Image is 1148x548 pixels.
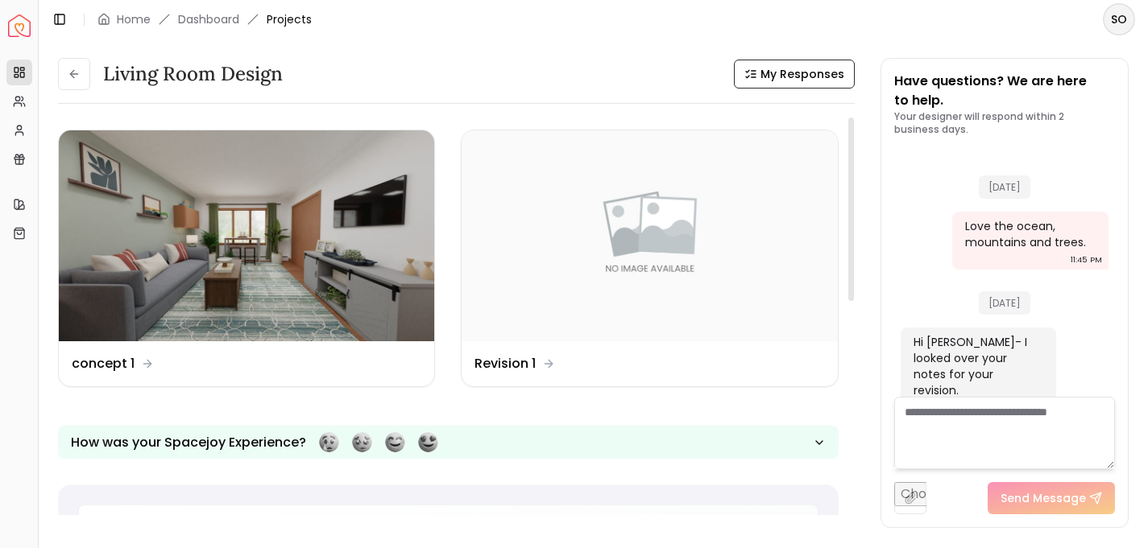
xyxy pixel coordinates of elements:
[72,354,135,373] dd: concept 1
[462,130,837,341] img: Revision 1
[8,14,31,37] a: Spacejoy
[965,218,1092,250] div: Love the ocean, mountains and trees.
[58,130,435,387] a: concept 1concept 1
[734,60,855,89] button: My Responses
[1103,3,1135,35] button: SO
[760,66,844,82] span: My Responses
[1104,5,1133,34] span: SO
[267,11,312,27] span: Projects
[8,14,31,37] img: Spacejoy Logo
[178,11,239,27] a: Dashboard
[461,130,838,387] a: Revision 1Revision 1
[59,130,434,341] img: concept 1
[103,61,283,87] h3: Living Room design
[1071,252,1102,268] div: 11:45 PM
[894,72,1115,110] p: Have questions? We are here to help.
[117,11,151,27] a: Home
[894,110,1115,136] p: Your designer will respond within 2 business days.
[979,175,1030,199] span: [DATE]
[475,354,536,373] dd: Revision 1
[979,291,1030,315] span: [DATE]
[58,426,839,459] button: How was your Spacejoy Experience?Feeling terribleFeeling badFeeling goodFeeling awesome
[97,11,312,27] nav: breadcrumb
[71,433,306,452] p: How was your Spacejoy Experience?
